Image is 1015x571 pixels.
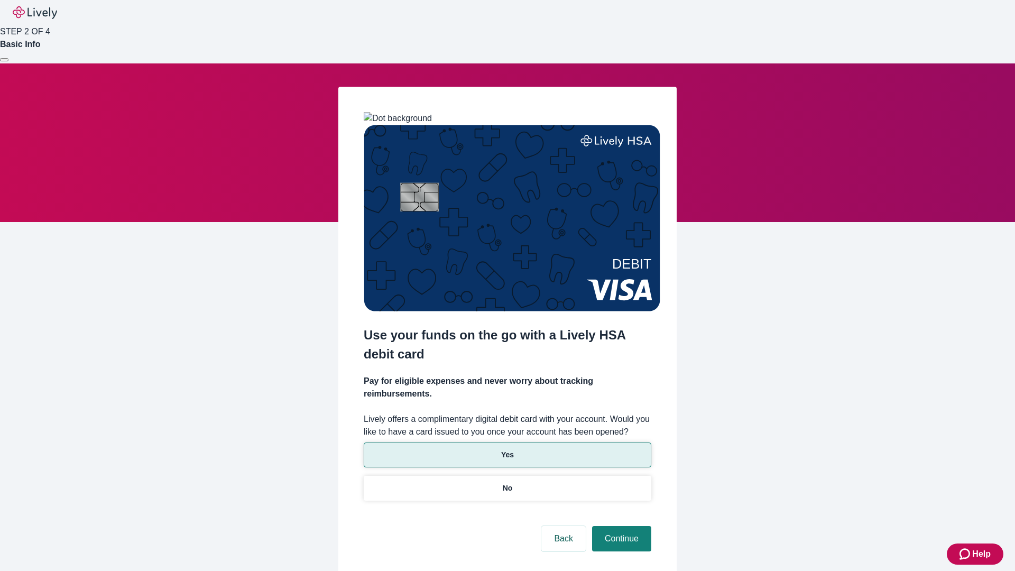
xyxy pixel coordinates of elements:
[364,112,432,125] img: Dot background
[503,483,513,494] p: No
[364,443,651,467] button: Yes
[364,326,651,364] h2: Use your funds on the go with a Lively HSA debit card
[592,526,651,551] button: Continue
[972,548,991,560] span: Help
[501,449,514,461] p: Yes
[364,476,651,501] button: No
[364,125,660,311] img: Debit card
[541,526,586,551] button: Back
[959,548,972,560] svg: Zendesk support icon
[364,375,651,400] h4: Pay for eligible expenses and never worry about tracking reimbursements.
[947,544,1003,565] button: Zendesk support iconHelp
[364,413,651,438] label: Lively offers a complimentary digital debit card with your account. Would you like to have a card...
[13,6,57,19] img: Lively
